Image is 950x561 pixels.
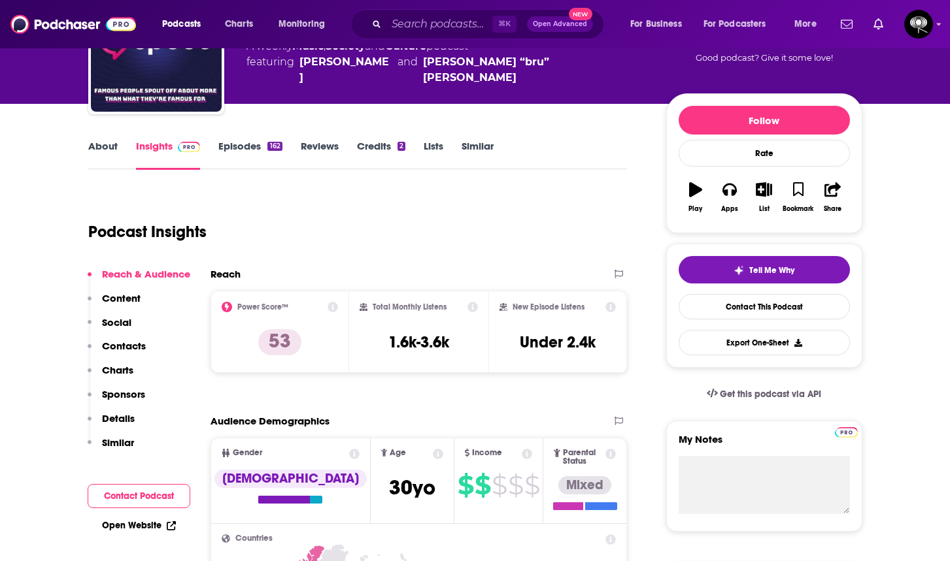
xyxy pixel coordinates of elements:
[424,140,443,170] a: Lists
[398,54,418,86] span: and
[621,14,698,35] button: open menu
[10,12,136,37] img: Podchaser - Follow, Share and Rate Podcasts
[258,329,301,355] p: 53
[102,340,146,352] p: Contacts
[785,14,833,35] button: open menu
[299,54,392,86] div: [PERSON_NAME]
[246,54,645,86] span: featuring
[88,436,134,460] button: Similar
[373,302,447,312] h2: Total Monthly Listens
[88,412,135,436] button: Details
[301,140,339,170] a: Reviews
[630,15,682,33] span: For Business
[734,265,744,276] img: tell me why sparkle
[398,142,405,151] div: 2
[696,53,833,63] span: Good podcast? Give it some love!
[904,10,933,39] img: User Profile
[695,14,785,35] button: open menu
[835,425,858,438] a: Pro website
[815,174,849,221] button: Share
[569,8,592,20] span: New
[237,302,288,312] h2: Power Score™
[759,205,770,213] div: List
[211,415,330,427] h2: Audience Demographics
[904,10,933,39] button: Show profile menu
[513,302,585,312] h2: New Episode Listens
[389,475,435,500] span: 30 yo
[246,39,645,86] div: A weekly podcast
[520,332,596,352] h3: Under 2.4k
[178,142,201,152] img: Podchaser Pro
[475,475,490,496] span: $
[88,364,133,388] button: Charts
[88,140,118,170] a: About
[235,534,273,543] span: Countries
[269,14,342,35] button: open menu
[363,9,617,39] div: Search podcasts, credits, & more...
[533,21,587,27] span: Open Advanced
[102,520,176,531] a: Open Website
[783,205,813,213] div: Bookmark
[279,15,325,33] span: Monitoring
[102,412,135,425] p: Details
[214,470,367,488] div: [DEMOGRAPHIC_DATA]
[88,292,141,316] button: Content
[390,449,406,457] span: Age
[679,256,850,283] button: tell me why sparkleTell Me Why
[102,316,131,329] p: Social
[721,205,738,213] div: Apps
[102,436,134,449] p: Similar
[824,205,841,213] div: Share
[563,449,603,466] span: Parental Status
[492,475,507,496] span: $
[88,388,145,412] button: Sponsors
[88,222,207,242] h1: Podcast Insights
[462,140,494,170] a: Similar
[558,476,611,494] div: Mixed
[162,15,201,33] span: Podcasts
[458,475,473,496] span: $
[386,14,492,35] input: Search podcasts, credits, & more...
[713,174,747,221] button: Apps
[88,340,146,364] button: Contacts
[492,16,517,33] span: ⌘ K
[836,13,858,35] a: Show notifications dropdown
[218,140,282,170] a: Episodes162
[679,433,850,456] label: My Notes
[267,142,282,151] div: 162
[527,16,593,32] button: Open AdvancedNew
[88,268,190,292] button: Reach & Audience
[704,15,766,33] span: For Podcasters
[679,140,850,167] div: Rate
[794,15,817,33] span: More
[679,174,713,221] button: Play
[508,475,523,496] span: $
[102,388,145,400] p: Sponsors
[102,268,190,280] p: Reach & Audience
[216,14,261,35] a: Charts
[679,330,850,355] button: Export One-Sheet
[749,265,794,276] span: Tell Me Why
[835,427,858,438] img: Podchaser Pro
[357,140,405,170] a: Credits2
[868,13,889,35] a: Show notifications dropdown
[720,389,821,400] span: Get this podcast via API
[472,449,502,457] span: Income
[679,106,850,135] button: Follow
[88,484,190,508] button: Contact Podcast
[688,205,702,213] div: Play
[904,10,933,39] span: Logged in as columbiapub
[88,316,131,340] button: Social
[102,292,141,304] p: Content
[102,364,133,376] p: Charts
[781,174,815,221] button: Bookmark
[153,14,218,35] button: open menu
[747,174,781,221] button: List
[524,475,539,496] span: $
[423,54,645,86] div: [PERSON_NAME] “bru” [PERSON_NAME]
[211,268,241,280] h2: Reach
[679,294,850,319] a: Contact This Podcast
[696,378,832,410] a: Get this podcast via API
[388,332,449,352] h3: 1.6k-3.6k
